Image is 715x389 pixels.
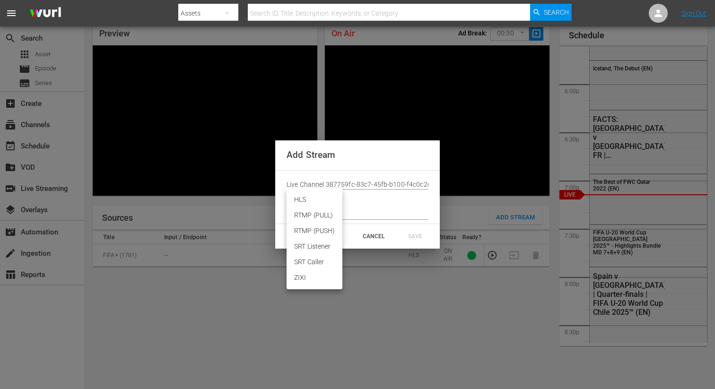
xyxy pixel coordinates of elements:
li: RTMP (PUSH) [287,223,342,239]
li: SRT Listener [287,239,342,254]
li: ZIXI [287,270,342,285]
li: SRT Caller [287,254,342,270]
li: HLS [287,192,342,207]
span: menu [6,8,17,19]
span: Search [544,4,569,21]
img: ans4CAIJ8jUAAAAAAAAAAAAAAAAAAAAAAAAgQb4GAAAAAAAAAAAAAAAAAAAAAAAAJMjXAAAAAAAAAAAAAAAAAAAAAAAAgAT5G... [23,2,68,25]
li: RTMP (PULL) [287,207,342,223]
a: Sign Out [681,9,706,17]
